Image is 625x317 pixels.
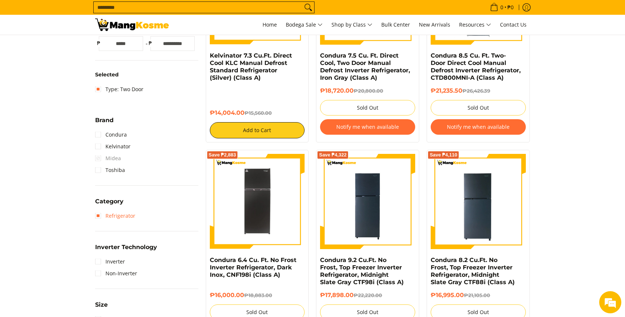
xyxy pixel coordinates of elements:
a: Condura 6.4 Cu. Ft. No Frost Inverter Refrigerator, Dark Inox, CNF198i (Class A) [210,256,296,278]
button: Notify me when available [320,119,415,135]
a: Bulk Center [378,15,414,35]
span: • [488,3,516,11]
a: Kelvinator [95,141,131,152]
button: Search [302,2,314,13]
summary: Open [95,117,114,129]
del: ₱21,105.00 [464,292,490,298]
del: ₱26,426.39 [462,88,490,94]
span: New Arrivals [419,21,450,28]
a: New Arrivals [415,15,454,35]
span: Home [263,21,277,28]
div: Minimize live chat window [121,4,139,21]
h6: ₱21,235.50 [431,87,526,94]
a: Non-Inverter [95,268,137,279]
del: ₱22,220.00 [354,292,382,298]
summary: Open [95,199,124,210]
img: Condura 8.2 Cu.Ft. No Frost, Top Freezer Inverter Refrigerator, Midnight Slate Gray CTF88i (Class A) [431,154,526,249]
a: Refrigerator [95,210,135,222]
div: Leave a message [38,41,124,51]
a: Condura 8.5 Cu. Ft. Two-Door Direct Cool Manual Defrost Inverter Refrigerator, CTD800MNI-A (Class A) [431,52,521,81]
span: Bulk Center [381,21,410,28]
del: ₱15,560.00 [244,110,272,116]
textarea: Type your message and click 'Submit' [4,201,140,227]
h6: ₱14,004.00 [210,109,305,117]
span: Inverter Technology [95,244,157,250]
a: Contact Us [496,15,530,35]
a: Shop by Class [328,15,376,35]
del: ₱20,800.00 [354,88,383,94]
span: We are offline. Please leave us a message. [15,93,129,168]
del: ₱18,883.00 [244,292,272,298]
img: Bodega Sale Refrigerator l Mang Kosme: Home Appliances Warehouse Sale Two Door [95,18,169,31]
a: Resources [455,15,495,35]
a: Home [259,15,281,35]
button: Sold Out [431,100,526,116]
span: Midea [95,152,121,164]
em: Submit [108,227,134,237]
nav: Main Menu [176,15,530,35]
span: ₱ [147,39,154,47]
a: Condura 9.2 Cu.Ft. No Frost, Top Freezer Inverter Refrigerator, Midnight Slate Gray CTF98i (Class A) [320,256,404,286]
img: Condura 9.2 Cu.Ft. No Frost, Top Freezer Inverter Refrigerator, Midnight Slate Gray CTF98i (Class A) [320,154,415,249]
a: Toshiba [95,164,125,176]
span: Resources [459,20,491,30]
a: Condura [95,129,127,141]
h6: ₱17,898.00 [320,292,415,299]
span: ₱0 [506,5,515,10]
span: Save ₱4,110 [430,153,457,157]
img: Condura 6.4 Cu. Ft. No Frost Inverter Refrigerator, Dark Inox, CNF198i (Class A) [210,154,305,249]
a: Inverter [95,256,125,268]
h6: ₱16,000.00 [210,292,305,299]
a: Type: Two Door [95,83,143,95]
span: Bodega Sale [286,20,323,30]
a: Kelvinator 7.3 Cu.Ft. Direct Cool KLC Manual Defrost Standard Refrigerator (Silver) (Class A) [210,52,292,81]
h6: ₱16,995.00 [431,292,526,299]
button: Add to Cart [210,122,305,138]
button: Sold Out [320,100,415,116]
span: Save ₱4,322 [319,153,347,157]
span: ₱ [95,39,103,47]
h6: ₱18,720.00 [320,87,415,94]
span: Category [95,199,124,204]
span: Shop by Class [331,20,372,30]
h6: Selected [95,72,198,78]
span: 0 [499,5,504,10]
span: Save ₱2,883 [209,153,236,157]
span: Size [95,302,108,308]
a: Bodega Sale [282,15,326,35]
span: Brand [95,117,114,123]
a: Condura 7.5 Cu. Ft. Direct Cool, Two Door Manual Defrost Inverter Refrigerator, Iron Gray (Class A) [320,52,410,81]
summary: Open [95,302,108,313]
summary: Open [95,244,157,256]
button: Notify me when available [431,119,526,135]
a: Condura 8.2 Cu.Ft. No Frost, Top Freezer Inverter Refrigerator, Midnight Slate Gray CTF88i (Class A) [431,256,515,286]
span: Contact Us [500,21,527,28]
